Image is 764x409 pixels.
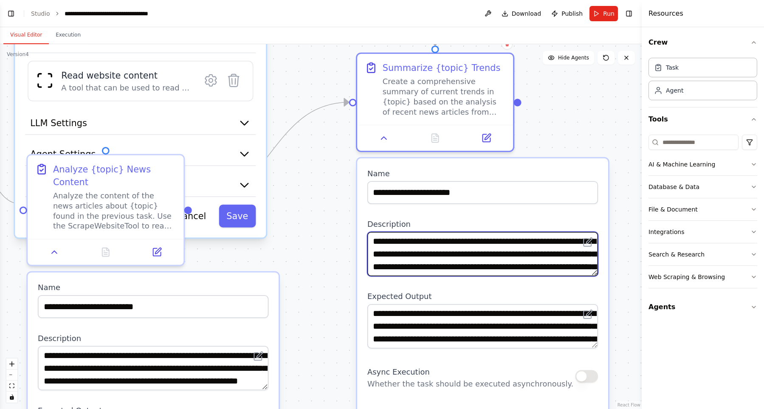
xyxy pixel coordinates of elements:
button: Execution [49,26,87,44]
div: Task [666,63,679,72]
button: File & Document [648,198,757,220]
button: Download [498,6,545,21]
button: zoom out [6,370,17,381]
a: Studio [31,10,50,17]
span: Tools [30,35,52,48]
button: Web Scraping & Browsing [648,266,757,288]
span: Async Execution [367,367,430,376]
label: Name [38,282,268,293]
h4: Resources [648,8,683,19]
div: Web Scraping & Browsing [648,273,725,281]
button: Database & Data [648,176,757,198]
div: Database & Data [648,183,699,191]
span: Agent Settings [30,147,96,160]
button: Open in editor [251,348,266,364]
p: Whether the task should be executed asynchronously. [367,379,573,389]
button: Open in editor [580,307,595,322]
div: Summarize {topic} TrendsCreate a comprehensive summary of current trends in {topic} based on the ... [356,53,514,152]
button: Open in editor [580,234,595,250]
button: Integrations [648,221,757,243]
label: Description [367,219,598,229]
div: Integrations [648,228,684,236]
div: AI & Machine Learning [648,160,715,169]
a: React Flow attribution [617,403,640,407]
button: Visual Editor [3,26,49,44]
div: Crew [648,54,757,107]
button: Open in side panel [135,245,178,260]
div: Analyze the content of the news articles about {topic} found in the previous task. Use the Scrape... [53,191,176,231]
button: AI & Machine Learning [648,153,757,175]
button: Hide right sidebar [623,8,635,20]
button: LLM Settings [25,111,256,135]
div: File & Document [648,205,698,214]
button: Show left sidebar [5,8,17,20]
button: Save [219,205,256,228]
label: Expected Output [367,291,598,302]
div: Tools [648,131,757,295]
button: No output available [408,130,462,146]
label: Description [38,333,268,344]
div: Version 4 [7,51,29,58]
button: Agents [648,295,757,319]
button: Tools [648,107,757,131]
div: Create a comprehensive summary of current trends in {topic} based on the analysis of recent news ... [383,76,505,117]
span: Publish [561,9,583,18]
button: Agent Settings [25,143,256,166]
div: Search & Research [648,250,705,259]
button: No output available [79,245,133,260]
button: Configure tool [200,69,223,92]
button: Crew [648,31,757,54]
button: Tools [25,30,256,53]
button: Search & Research [648,243,757,265]
img: ScrapeWebsiteTool [36,71,54,89]
button: Delete node [502,39,513,50]
button: Cancel [169,205,214,228]
button: toggle interactivity [6,392,17,403]
span: Hide Agents [558,54,589,61]
button: Response Format [25,174,256,197]
div: Agent [666,86,683,95]
button: Delete tool [222,69,245,92]
div: Analyze {topic} News ContentAnalyze the content of the news articles about {topic} found in the p... [26,154,185,266]
div: Read website content [61,69,192,82]
button: Publish [548,6,586,21]
div: Analyze {topic} News Content [53,163,176,188]
g: Edge from a07774d3-96b6-4b3e-837f-ef3c13460237 to 54c80167-c420-4967-8c64-e69633be5a40 [192,96,349,210]
nav: breadcrumb [31,9,160,18]
span: LLM Settings [30,116,87,129]
button: fit view [6,381,17,392]
div: Summarize {topic} Trends [383,62,501,74]
div: React Flow controls [6,358,17,403]
button: Run [589,6,618,21]
button: zoom in [6,358,17,370]
label: Name [367,169,598,179]
div: A tool that can be used to read a website content. [61,83,192,93]
button: Hide Agents [543,51,594,65]
span: Run [603,9,615,18]
button: Open in side panel [465,130,508,146]
span: Download [512,9,541,18]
